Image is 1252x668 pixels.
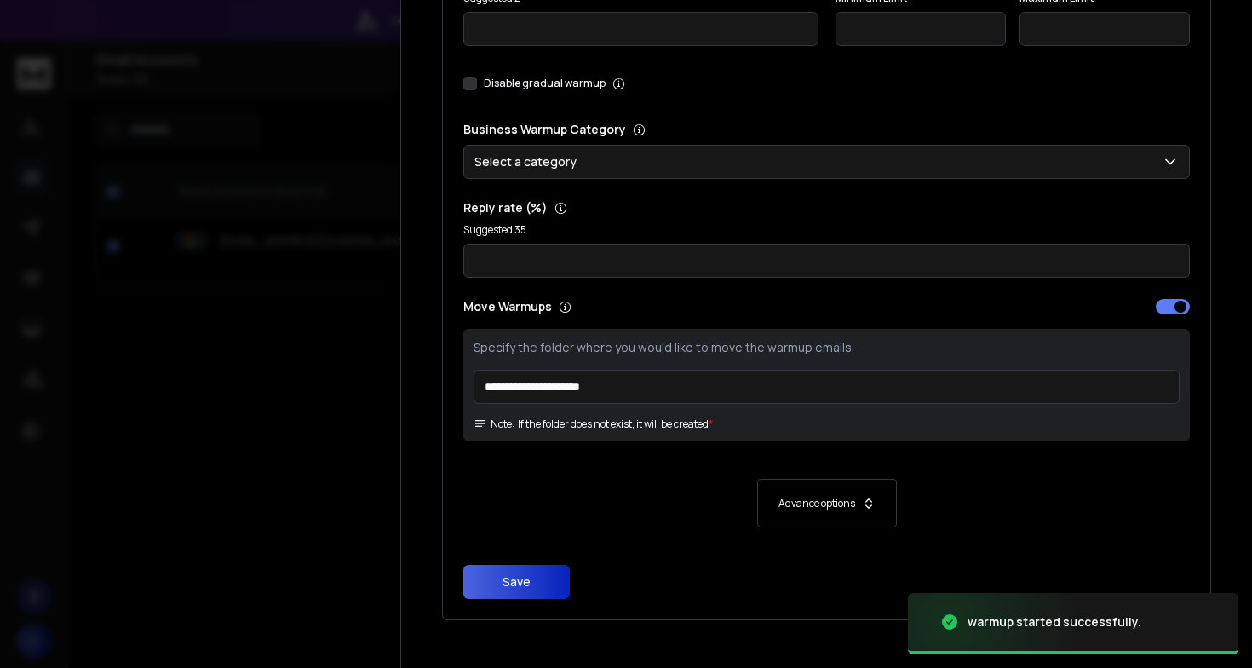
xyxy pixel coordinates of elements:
p: Select a category [474,153,583,170]
p: Business Warmup Category [463,121,1190,138]
p: Reply rate (%) [463,199,1190,216]
div: warmup started successfully. [968,613,1141,631]
p: Move Warmups [463,298,822,315]
span: Note: [474,417,514,431]
p: If the folder does not exist, it will be created [518,417,709,431]
label: Disable gradual warmup [484,77,606,90]
button: Save [463,565,570,599]
button: Advance options [480,479,1173,527]
p: Suggested 35 [463,223,1190,237]
p: Advance options [778,497,855,510]
p: Specify the folder where you would like to move the warmup emails. [474,339,1180,356]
